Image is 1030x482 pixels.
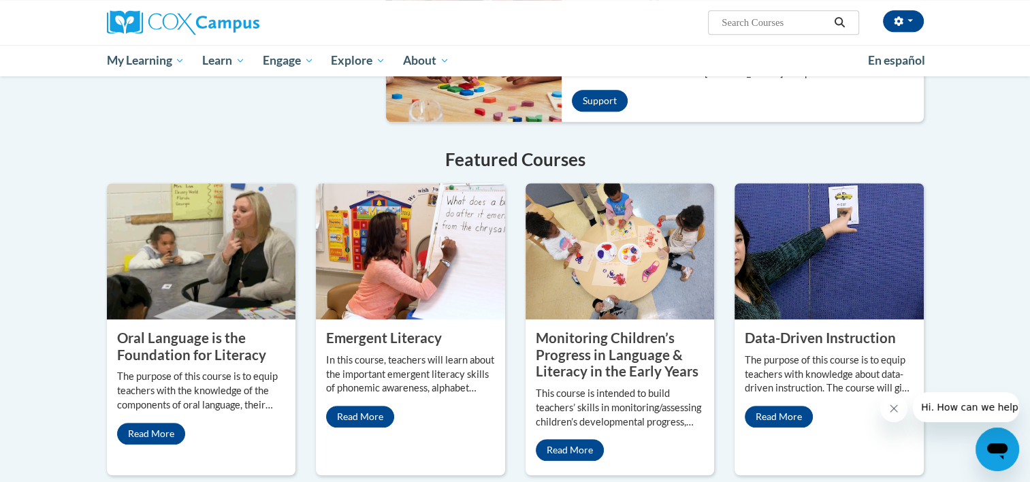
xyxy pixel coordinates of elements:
[117,370,286,413] p: The purpose of this course is to equip teachers with the knowledge of the components of oral lang...
[107,10,259,35] img: Cox Campus
[117,330,266,363] property: Oral Language is the Foundation for Literacy
[976,428,1019,471] iframe: Button to launch messaging window
[117,423,185,445] a: Read More
[107,146,924,173] h4: Featured Courses
[202,52,245,69] span: Learn
[326,406,394,428] a: Read More
[572,90,628,112] a: Support
[880,395,907,422] iframe: Close message
[394,45,458,76] a: About
[316,183,505,319] img: Emergent Literacy
[107,183,296,319] img: Oral Language is the Foundation for Literacy
[720,14,829,31] input: Search Courses
[868,53,925,67] span: En español
[745,353,914,396] p: The purpose of this course is to equip teachers with knowledge about data-driven instruction. The...
[859,46,934,75] a: En español
[331,52,385,69] span: Explore
[913,392,1019,422] iframe: Message from company
[263,52,314,69] span: Engage
[883,10,924,32] button: Account Settings
[98,45,194,76] a: My Learning
[86,45,944,76] div: Main menu
[193,45,254,76] a: Learn
[326,353,495,396] p: In this course, teachers will learn about the important emergent literacy skills of phonemic awar...
[536,387,705,430] p: This course is intended to build teachers’ skills in monitoring/assessing children’s developmenta...
[322,45,394,76] a: Explore
[403,52,449,69] span: About
[735,183,924,319] img: Data-Driven Instruction
[745,330,896,346] property: Data-Driven Instruction
[254,45,323,76] a: Engage
[8,10,110,20] span: Hi. How can we help?
[326,330,442,346] property: Emergent Literacy
[526,183,715,319] img: Monitoring Children’s Progress in Language & Literacy in the Early Years
[829,14,850,31] button: Search
[106,52,184,69] span: My Learning
[107,10,366,35] a: Cox Campus
[745,406,813,428] a: Read More
[536,439,604,461] a: Read More
[536,330,698,379] property: Monitoring Children’s Progress in Language & Literacy in the Early Years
